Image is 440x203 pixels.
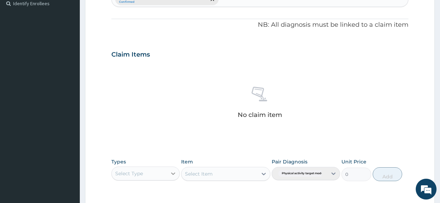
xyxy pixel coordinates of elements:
[13,35,28,52] img: d_794563401_company_1708531726252_794563401
[111,51,150,59] h3: Claim Items
[114,3,130,20] div: Minimize live chat window
[238,111,282,118] p: No claim item
[272,158,307,165] label: Pair Diagnosis
[40,59,96,129] span: We're online!
[111,20,408,29] p: NB: All diagnosis must be linked to a claim item
[111,159,126,165] label: Types
[373,167,403,181] button: Add
[115,170,143,177] div: Select Type
[341,158,366,165] label: Unit Price
[3,132,132,156] textarea: Type your message and hit 'Enter'
[36,39,117,48] div: Chat with us now
[181,158,193,165] label: Item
